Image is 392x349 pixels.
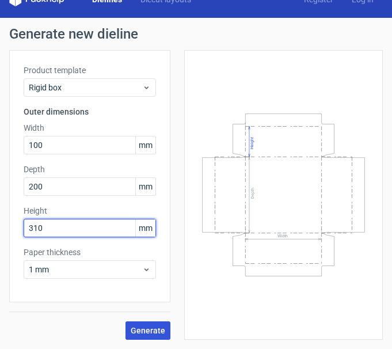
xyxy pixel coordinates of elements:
span: Generate [131,327,165,335]
button: Generate [125,321,170,340]
label: Height [24,205,156,217]
label: Paper thickness [24,246,156,258]
h3: Outer dimensions [24,106,156,117]
label: Depth [24,164,156,175]
text: Width [277,233,288,238]
label: Product template [24,65,156,76]
text: Height [249,136,254,149]
label: Width [24,122,156,134]
h1: Generate new dieline [9,27,383,41]
span: mm [135,136,155,154]
text: Depth [250,188,255,199]
span: mm [135,219,155,237]
span: Rigid box [29,82,142,93]
span: mm [135,178,155,195]
span: 1 mm [29,264,142,275]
